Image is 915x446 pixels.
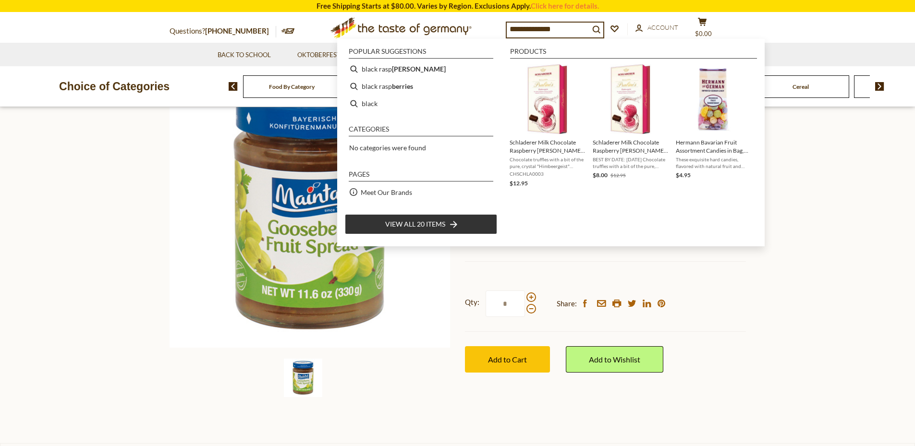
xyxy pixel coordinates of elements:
[610,172,626,178] span: $12.95
[486,290,525,317] input: Qty:
[349,126,493,136] li: Categories
[676,156,751,169] span: These exquisite hard candies, flavored with natural fruit and [PERSON_NAME] extracts, are rich in...
[345,95,497,112] li: black
[676,64,751,188] a: Hermann Bavarian Fruit Assortment Hard CandiesHermann Bavarian Fruit Assortment Candies in Bag, 5...
[557,298,577,310] span: Share:
[170,25,276,37] p: Questions?
[465,346,550,373] button: Add to Cart
[596,64,665,134] img: Schladerer Milk Chocolate Raspberry Pralines
[205,26,269,35] a: [PHONE_NUMBER]
[875,82,884,91] img: next arrow
[676,138,751,155] span: Hermann Bavarian Fruit Assortment Candies in Bag, 5.3 oz
[345,60,497,78] li: black raspberry
[465,296,479,308] strong: Qty:
[635,23,678,33] a: Account
[284,359,322,397] img: Maintal Bavarian Gooseberry Fruit Spread 11.6 oz
[349,48,493,59] li: Popular suggestions
[531,1,599,10] a: Click here for details.
[593,138,668,155] span: Schladerer Milk Chocolate Raspberry [PERSON_NAME] Pralines 4.5 oz. - SALE
[510,156,585,169] span: Chocolate truffles with a bit of the pure, crystal "Himbeergeist" (raspberry [PERSON_NAME]) from ...
[647,24,678,31] span: Account
[506,60,589,192] li: Schladerer Milk Chocolate Raspberry Brandy Pralines 4.5 oz.
[510,170,585,177] span: CHSCHLA0003
[679,64,748,134] img: Hermann Bavarian Fruit Assortment Hard Candies
[688,17,717,41] button: $0.00
[488,355,527,364] span: Add to Cart
[345,214,497,234] li: View all 20 items
[510,48,757,59] li: Products
[510,64,585,188] a: Schladerer Milk Chocolate Raspberry PralinesSchladerer Milk Chocolate Raspberry [PERSON_NAME] Pra...
[593,156,668,169] span: BEST BY DATE: [DATE] Chocolate truffles with a bit of the pure, crystal "Himbeergeist" (raspberry...
[510,138,585,155] span: Schladerer Milk Chocolate Raspberry [PERSON_NAME] Pralines 4.5 oz.
[510,180,528,187] span: $12.95
[218,50,271,60] a: Back to School
[512,64,582,134] img: Schladerer Milk Chocolate Raspberry Pralines
[229,82,238,91] img: previous arrow
[170,67,451,348] img: Maintal Bavarian Gooseberry Fruit Spread 11.6 oz
[793,83,809,90] a: Cereal
[349,171,493,181] li: Pages
[672,60,755,192] li: Hermann Bavarian Fruit Assortment Candies in Bag, 5.3 oz
[385,219,445,229] span: View all 20 items
[593,64,668,188] a: Schladerer Milk Chocolate Raspberry PralinesSchladerer Milk Chocolate Raspberry [PERSON_NAME] Pra...
[676,171,691,179] span: $4.95
[297,50,347,60] a: Oktoberfest
[337,39,765,246] div: Instant Search Results
[345,78,497,95] li: black raspberries
[392,81,413,92] b: berries
[392,63,446,74] b: [PERSON_NAME]
[349,144,426,152] span: No categories were found
[345,183,497,201] li: Meet Our Brands
[361,187,412,198] a: Meet Our Brands
[593,171,608,179] span: $8.00
[269,83,315,90] a: Food By Category
[695,30,712,37] span: $0.00
[589,60,672,192] li: Schladerer Milk Chocolate Raspberry Brandy Pralines 4.5 oz. - SALE
[566,346,663,373] a: Add to Wishlist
